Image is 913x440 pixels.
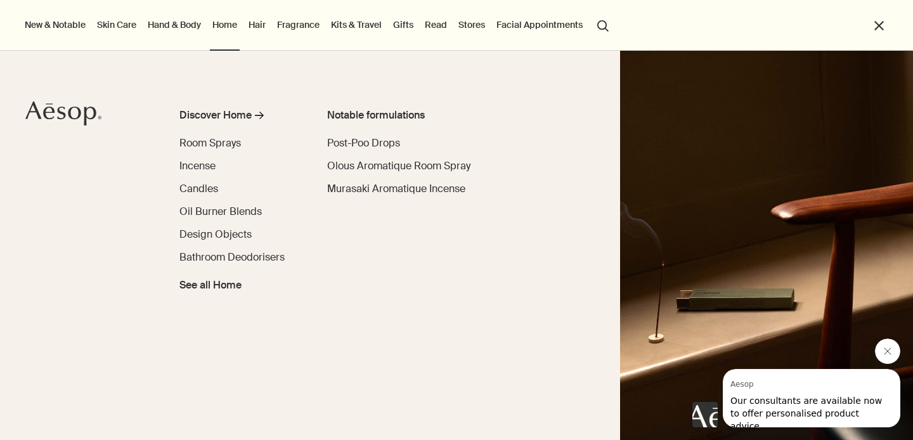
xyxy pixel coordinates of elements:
span: Incense [179,159,216,172]
button: New & Notable [22,16,88,33]
a: See all Home [179,273,242,293]
span: Room Sprays [179,136,241,150]
span: See all Home [179,278,242,293]
span: Our consultants are available now to offer personalised product advice. [8,27,159,62]
a: Home [210,16,240,33]
a: Discover Home [179,108,299,128]
span: Bathroom Deodorisers [179,250,285,264]
a: Hand & Body [145,16,204,33]
a: Gifts [391,16,416,33]
a: Bathroom Deodorisers [179,250,285,265]
a: Skin Care [94,16,139,33]
a: Kits & Travel [328,16,384,33]
a: Aesop [22,98,105,133]
a: Room Sprays [179,136,241,151]
a: Murasaki Aromatique Incense [327,181,465,197]
a: Olous Aromatique Room Spray [327,159,470,174]
a: Oil Burner Blends [179,204,262,219]
svg: Aesop [25,101,101,126]
a: Incense [179,159,216,174]
a: Design Objects [179,227,252,242]
a: Hair [246,16,268,33]
iframe: Close message from Aesop [875,339,900,364]
a: Post-Poo Drops [327,136,400,151]
span: Design Objects [179,228,252,241]
iframe: Message from Aesop [723,369,900,427]
iframe: no content [692,402,718,427]
button: Close the Menu [872,18,886,33]
span: Olous Aromatique Room Spray [327,159,470,172]
a: Facial Appointments [494,16,585,33]
div: Discover Home [179,108,252,123]
div: Notable formulations [327,108,474,123]
button: Open search [592,13,614,37]
a: Candles [179,181,218,197]
span: Murasaki Aromatique Incense [327,182,465,195]
a: Read [422,16,450,33]
button: Stores [456,16,488,33]
img: Warmly lit room containing lamp and mid-century furniture. [620,51,913,440]
div: Aesop says "Our consultants are available now to offer personalised product advice.". Open messag... [692,339,900,427]
a: Fragrance [275,16,322,33]
span: Candles [179,182,218,195]
span: Oil Burner Blends [179,205,262,218]
span: Post-Poo Drops [327,136,400,150]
